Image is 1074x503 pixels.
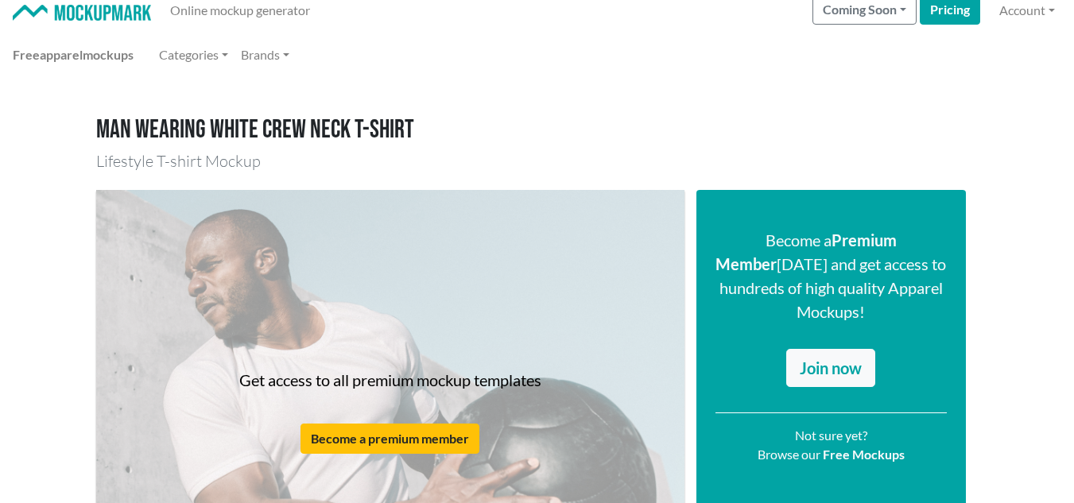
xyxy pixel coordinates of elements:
[239,368,541,392] p: Get access to all premium mockup templates
[6,39,140,71] a: Freeapparelmockups
[823,447,905,462] a: Free Mockups
[786,349,875,387] a: Join now
[715,426,948,464] p: Not sure yet? Browse our
[13,5,151,21] img: Mockup Mark
[235,39,296,71] a: Brands
[96,152,979,171] h3: Lifestyle T-shirt Mockup
[153,39,235,71] a: Categories
[40,47,83,62] span: apparel
[300,424,479,454] button: Become a premium member
[96,115,979,145] h1: Man wearing white crew neck t-shirt
[715,228,948,323] p: Become a [DATE] and get access to hundreds of high quality Apparel Mockups!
